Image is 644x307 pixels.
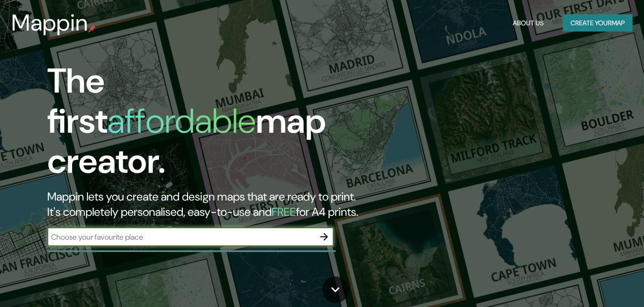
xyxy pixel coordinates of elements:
[11,10,88,36] h3: Mappin
[88,25,96,32] img: mappin-pin
[509,14,548,32] button: About Us
[559,270,633,296] iframe: Help widget launcher
[107,99,256,143] h1: affordable
[272,204,296,219] h5: FREE
[47,232,315,243] input: Choose your favourite place
[563,14,633,32] button: Create yourmap
[47,189,370,220] h2: Mappin lets you create and design maps that are ready to print. It's completely personalised, eas...
[47,61,370,189] h1: The first map creator.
